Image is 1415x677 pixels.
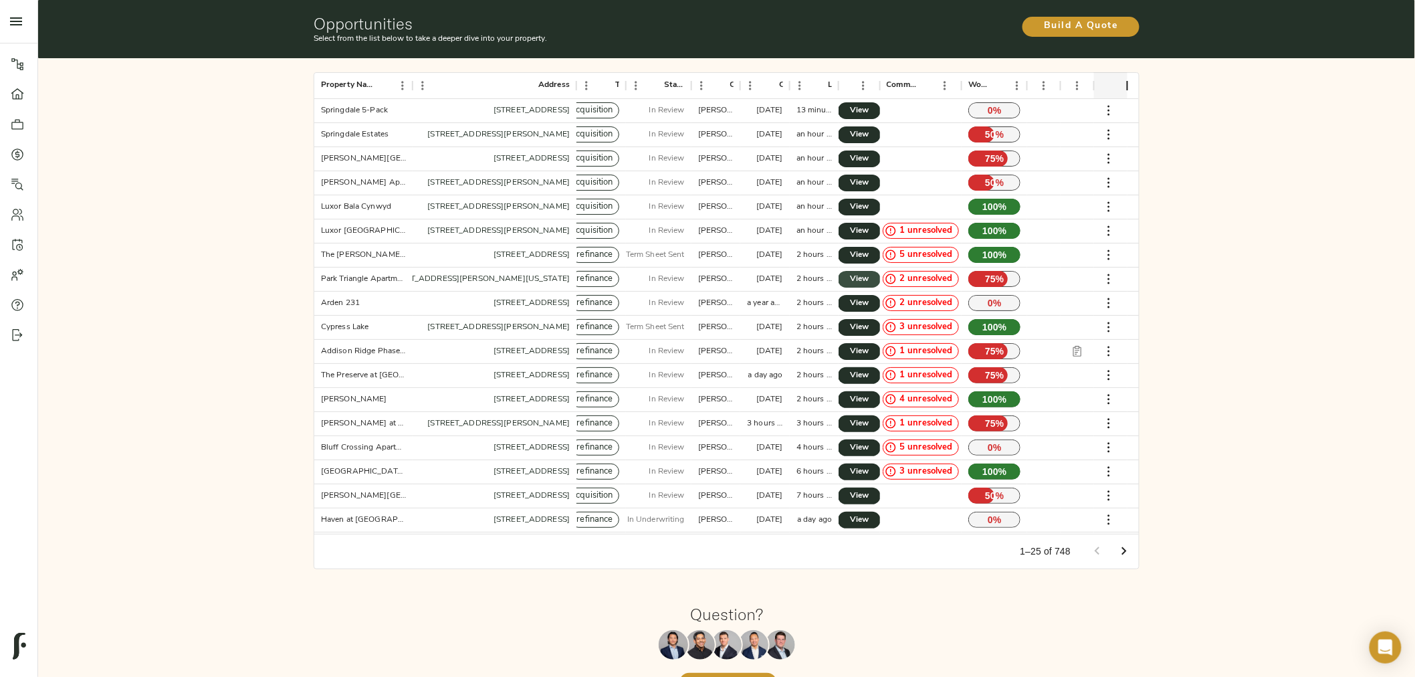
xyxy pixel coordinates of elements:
[494,106,570,114] a: [STREET_ADDRESS]
[935,76,955,96] button: Menu
[314,14,865,33] h1: Opportunities
[988,76,1007,95] button: Sort
[649,273,685,285] p: In Review
[838,367,881,384] a: View
[894,369,958,382] span: 1 unresolved
[796,225,833,237] div: an hour ago
[796,129,833,140] div: an hour ago
[571,466,618,478] span: refinance
[566,177,618,189] span: acquisition
[998,393,1007,406] span: %
[314,33,865,45] p: Select from the list below to take a deeper dive into your property.
[698,418,734,429] div: justin@fulcrumlendingcorp.com
[494,347,570,355] a: [STREET_ADDRESS]
[829,72,833,98] div: Last Updated
[838,126,881,143] a: View
[698,129,734,140] div: zach@fulcrumlendingcorp.com
[698,370,734,381] div: zach@fulcrumlendingcorp.com
[747,298,783,309] div: a year ago
[883,343,959,359] div: 1 unresolved
[968,464,1020,480] p: 100
[1026,76,1045,95] button: Sort
[1022,17,1139,37] button: Build A Quote
[571,393,618,406] span: refinance
[838,102,881,119] a: View
[756,322,783,333] div: 23 days ago
[626,321,685,333] p: Term Sheet Sent
[566,128,618,141] span: acquisition
[993,513,1002,526] span: %
[649,104,685,116] p: In Review
[883,223,959,239] div: 1 unresolved
[756,442,783,454] div: 10 months ago
[730,72,734,98] div: Created By
[1027,72,1061,98] div: DD
[894,225,958,237] span: 1 unresolved
[796,322,833,333] div: 2 hours ago
[321,322,369,333] div: Cypress Lake
[1067,76,1087,96] button: Menu
[698,322,734,333] div: zach@fulcrumlendingcorp.com
[838,199,881,215] a: View
[13,633,26,660] img: logo
[996,489,1004,502] span: %
[968,175,1020,191] p: 50
[790,76,810,96] button: Menu
[576,76,596,96] button: Menu
[851,248,867,262] span: View
[520,76,538,95] button: Sort
[838,151,881,167] a: View
[321,153,406,165] div: Cheema Village
[1034,76,1054,96] button: Menu
[649,128,685,140] p: In Review
[427,203,570,211] a: [STREET_ADDRESS][PERSON_NAME]
[968,223,1020,239] p: 100
[894,442,958,454] span: 5 unresolved
[838,512,881,528] a: View
[996,152,1004,165] span: %
[883,464,959,480] div: 3 unresolved
[894,417,958,430] span: 1 unresolved
[894,321,958,334] span: 3 unresolved
[494,516,570,524] a: [STREET_ADDRESS]
[838,440,881,456] a: View
[649,369,685,381] p: In Review
[646,76,665,95] button: Sort
[998,320,1007,334] span: %
[1370,632,1402,664] div: Open Intercom Messenger
[883,391,959,407] div: 4 unresolved
[321,225,406,237] div: Luxor Montgomeryville
[566,201,618,213] span: acquisition
[571,345,618,358] span: refinance
[712,630,742,660] img: Zach Frizzera
[838,175,881,191] a: View
[314,72,413,98] div: Property Name
[968,271,1020,287] p: 75
[796,298,833,309] div: 2 hours ago
[571,273,618,286] span: refinance
[649,345,685,357] p: In Review
[691,76,712,96] button: Menu
[810,76,829,95] button: Sort
[968,72,988,98] div: Workflow Progress
[894,273,958,286] span: 2 unresolved
[968,367,1020,383] p: 75
[996,345,1004,358] span: %
[968,512,1020,528] p: 0
[993,441,1002,454] span: %
[851,393,867,407] span: View
[790,72,839,98] div: Last Updated
[698,177,734,189] div: zach@fulcrumlendingcorp.com
[851,320,867,334] span: View
[756,394,783,405] div: 13 days ago
[894,345,958,358] span: 1 unresolved
[698,346,734,357] div: zach@fulcrumlendingcorp.com
[796,490,833,502] div: 7 hours ago
[838,488,881,504] a: View
[698,490,734,502] div: zach@fulcrumlendingcorp.com
[756,129,783,140] div: 6 days ago
[690,605,763,623] h1: Question?
[596,76,615,95] button: Sort
[321,442,406,454] div: Bluff Crossing Apartments
[838,271,881,288] a: View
